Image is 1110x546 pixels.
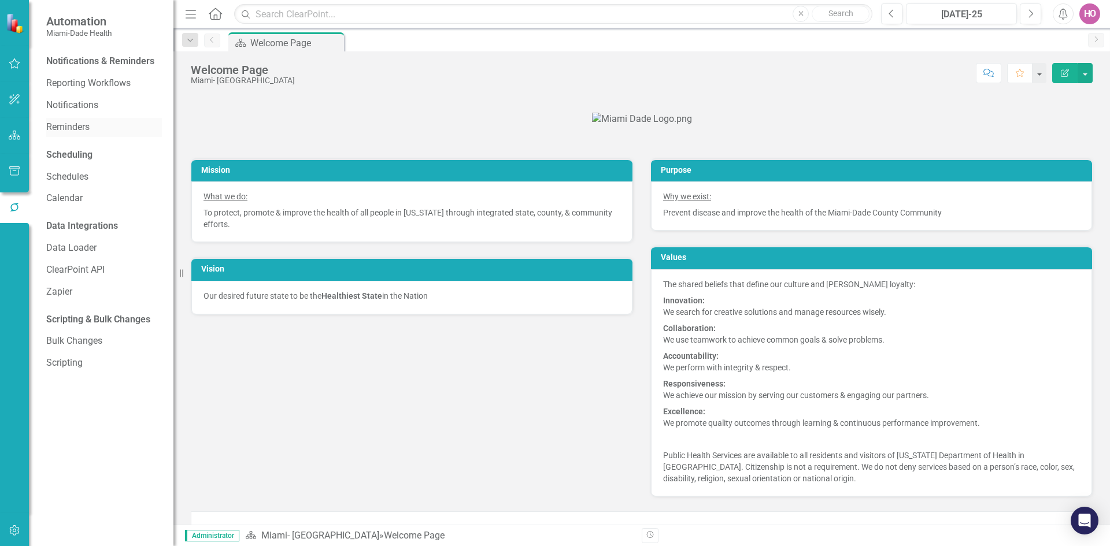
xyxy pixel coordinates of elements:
[46,170,162,184] a: Schedules
[661,166,1086,174] h3: Purpose
[663,348,1080,376] p: We perform with integrity & respect.
[663,278,1080,292] p: The shared beliefs that define our culture and [PERSON_NAME] loyalty:
[46,77,162,90] a: Reporting Workflows
[201,166,627,174] h3: Mission
[46,356,162,370] a: Scripting
[203,192,247,201] span: What we do:
[185,530,239,541] span: Administrator
[46,55,154,68] div: Notifications & Reminders
[46,242,162,255] a: Data Loader
[1079,3,1100,24] button: HO
[661,253,1086,262] h3: Values
[245,529,633,543] div: »
[203,205,620,230] p: To protect, promote & improve the health of all people in [US_STATE] through integrated state, co...
[663,407,705,416] strong: Excellence:
[250,36,341,50] div: Welcome Page
[663,324,716,333] strong: Collaboration:
[663,403,1080,431] p: We promote quality outcomes through learning & continuous performance improvement.
[663,192,711,201] span: Why we exist:
[261,530,379,541] a: Miami- [GEOGRAPHIC_DATA]
[5,12,27,34] img: ClearPoint Strategy
[663,379,726,388] strong: Responsiveness:
[663,447,1080,484] p: Public Health Services are available to all residents and visitors of [US_STATE] Department of He...
[46,220,118,233] div: Data Integrations
[46,285,162,299] a: Zapier
[46,99,162,112] a: Notifications
[663,292,1080,320] p: We search for creative solutions and manage resources wisely.
[46,121,162,134] a: Reminders
[203,290,620,302] p: Our desired future state to be the in the Nation
[201,265,627,273] h3: Vision
[663,205,1080,218] p: Prevent disease and improve the health of the Miami-Dade County Community
[46,192,162,205] a: Calendar
[663,296,705,305] strong: Innovation:
[384,530,445,541] div: Welcome Page
[234,4,872,24] input: Search ClearPoint...
[191,64,295,76] div: Welcome Page
[46,14,112,28] span: Automation
[46,335,162,348] a: Bulk Changes
[191,76,295,85] div: Miami- [GEOGRAPHIC_DATA]
[592,113,692,126] img: Miami Dade Logo.png
[46,28,112,38] small: Miami-Dade Health
[321,291,382,300] strong: Healthiest State
[46,263,162,277] a: ClearPoint API
[812,6,869,22] button: Search
[663,351,719,361] strong: Accountability:
[1071,507,1098,534] div: Open Intercom Messenger
[663,320,1080,348] p: We use teamwork to achieve common goals & solve problems.
[46,313,150,326] div: Scripting & Bulk Changes
[663,376,1080,403] p: We achieve our mission by serving our customers & engaging our partners.
[828,9,853,18] span: Search
[46,148,92,162] div: Scheduling
[906,3,1017,24] button: [DATE]-25
[910,8,1013,21] div: [DATE]-25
